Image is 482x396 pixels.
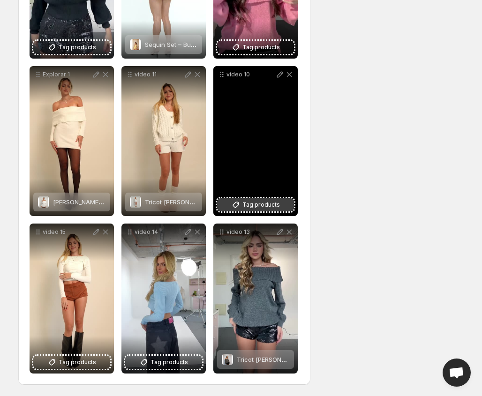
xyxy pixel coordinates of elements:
span: Tag products [59,358,96,367]
div: video 14Tag products [121,224,206,374]
span: Tricot [PERSON_NAME] [145,198,211,206]
button: Tag products [33,356,110,369]
button: Tag products [217,41,294,54]
span: Tag products [242,43,280,52]
span: Tag products [59,43,96,52]
p: video 14 [135,228,183,236]
p: video 11 [135,71,183,78]
div: Open chat [443,359,471,387]
span: [PERSON_NAME] Knit Dress [53,198,132,206]
div: video 11Tricot Sofia - WhiteTricot [PERSON_NAME] [121,66,206,216]
div: video 10Tag products [213,66,298,216]
span: Sequin Set – Butter Yellow [145,41,222,48]
button: Tag products [33,41,110,54]
button: Tag products [217,198,294,211]
p: Explorar 1 [43,71,91,78]
button: Tag products [125,356,202,369]
span: Tricot [PERSON_NAME] [237,356,303,363]
span: Tag products [242,200,280,209]
span: Tag products [151,358,188,367]
p: video 13 [226,228,275,236]
p: video 10 [226,71,275,78]
div: video 13Tricot Regina - GrayTricot [PERSON_NAME] [213,224,298,374]
div: video 15Tag products [30,224,114,374]
p: video 15 [43,228,91,236]
div: Explorar 1Regina Knit Dress[PERSON_NAME] Knit Dress [30,66,114,216]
